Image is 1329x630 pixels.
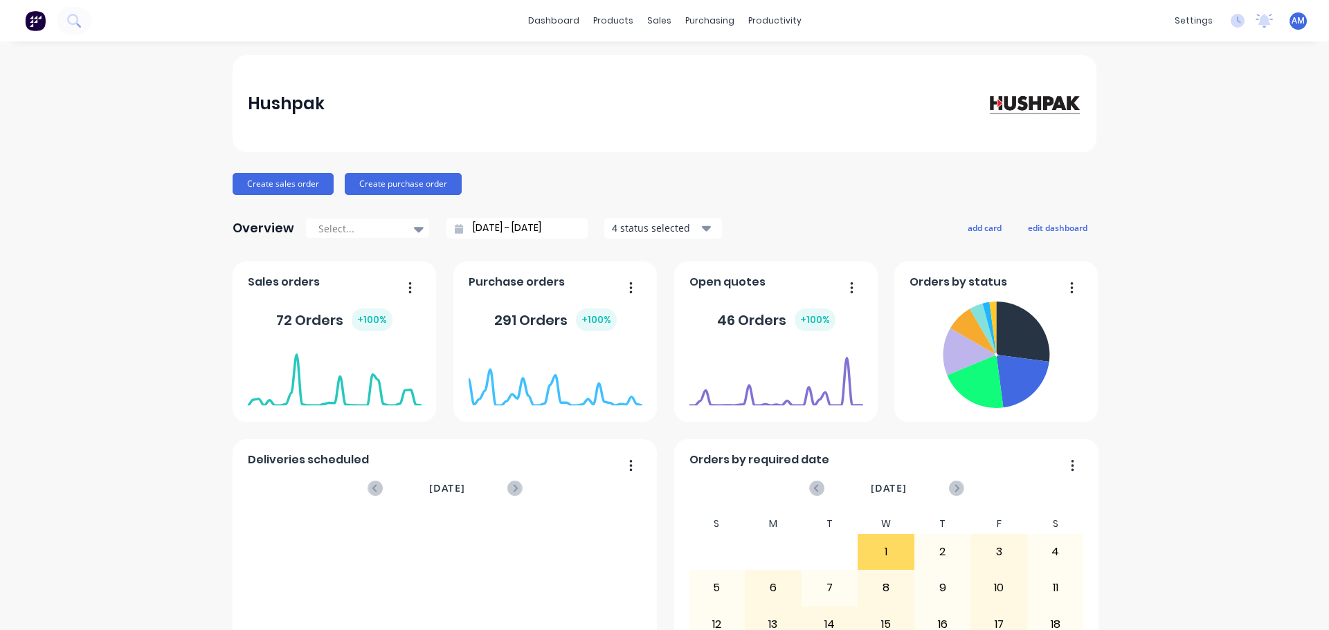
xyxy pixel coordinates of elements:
[795,308,835,331] div: + 100 %
[1028,535,1083,569] div: 4
[521,10,586,31] a: dashboard
[717,308,835,331] div: 46 Orders
[745,514,802,534] div: M
[612,221,699,235] div: 4 status selected
[858,514,914,534] div: W
[494,308,617,331] div: 291 Orders
[604,218,722,239] button: 4 status selected
[802,571,858,605] div: 7
[248,90,325,118] div: Hushpak
[915,571,970,605] div: 9
[914,514,971,534] div: T
[689,514,745,534] div: S
[469,274,565,290] span: Purchase orders
[1168,10,1220,31] div: settings
[984,91,1081,115] img: Hushpak
[1019,219,1096,237] button: edit dashboard
[576,308,617,331] div: + 100 %
[352,308,392,331] div: + 100 %
[25,10,46,31] img: Factory
[678,10,741,31] div: purchasing
[741,10,808,31] div: productivity
[233,214,294,242] div: Overview
[345,173,462,195] button: Create purchase order
[233,173,334,195] button: Create sales order
[689,571,745,605] div: 5
[689,274,766,290] span: Open quotes
[745,571,801,605] div: 6
[910,274,1007,290] span: Orders by status
[858,535,914,569] div: 1
[871,481,907,496] span: [DATE]
[429,481,465,496] span: [DATE]
[959,219,1011,237] button: add card
[276,308,392,331] div: 72 Orders
[802,514,858,534] div: T
[1027,514,1084,534] div: S
[1292,15,1305,27] span: AM
[1028,571,1083,605] div: 11
[971,535,1027,569] div: 3
[915,535,970,569] div: 2
[586,10,640,31] div: products
[970,514,1027,534] div: F
[971,571,1027,605] div: 10
[640,10,678,31] div: sales
[248,274,320,290] span: Sales orders
[858,571,914,605] div: 8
